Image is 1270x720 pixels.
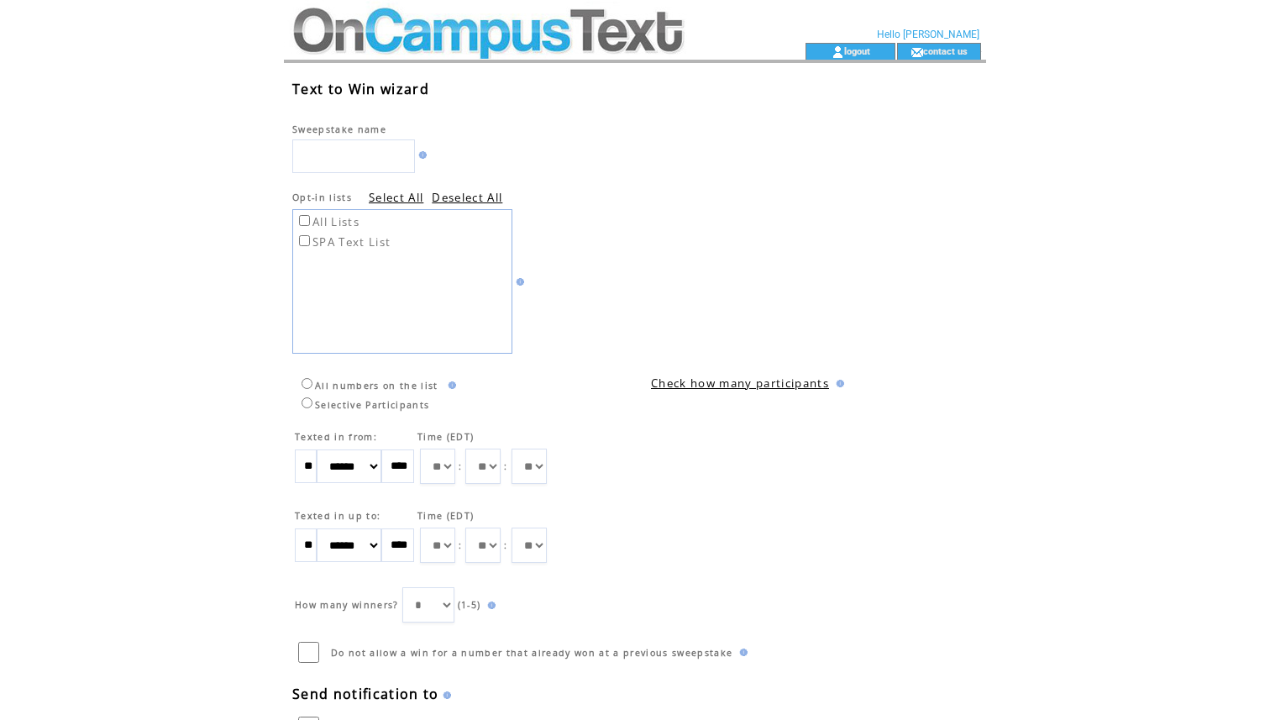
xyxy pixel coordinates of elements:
span: : [459,539,462,551]
input: All Lists [299,215,310,226]
span: Do not allow a win for a number that already won at a previous sweepstake [331,647,732,659]
input: Selective Participants [302,397,312,408]
img: help.gif [444,381,456,389]
span: : [459,460,462,472]
img: help.gif [484,602,496,609]
label: Selective Participants [297,399,429,411]
img: help.gif [832,380,844,387]
span: Texted in up to: [295,510,380,522]
img: help.gif [512,278,524,286]
label: All Lists [296,214,359,229]
label: SPA Text List [296,234,391,250]
img: help.gif [415,151,427,159]
span: Texted in from: [295,431,377,443]
span: : [504,460,507,472]
a: Check how many participants [651,376,829,391]
img: help.gif [736,649,748,656]
input: All numbers on the list [302,378,312,389]
span: Time (EDT) [417,431,474,443]
span: : [504,539,507,551]
a: Deselect All [432,190,502,205]
span: Sweepstake name [292,124,386,135]
a: contact us [923,45,968,56]
span: (1-5) [458,599,481,611]
span: Opt-in lists [292,192,352,203]
img: help.gif [439,691,451,699]
input: SPA Text List [299,235,310,246]
span: Time (EDT) [417,510,474,522]
a: logout [844,45,870,56]
span: Send notification to [292,685,439,703]
span: Hello [PERSON_NAME] [877,29,979,40]
span: How many winners? [295,599,399,611]
img: account_icon.gif [832,45,844,59]
span: Text to Win wizard [292,80,429,98]
a: Select All [369,190,423,205]
img: contact_us_icon.gif [911,45,923,59]
label: All numbers on the list [297,380,438,392]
